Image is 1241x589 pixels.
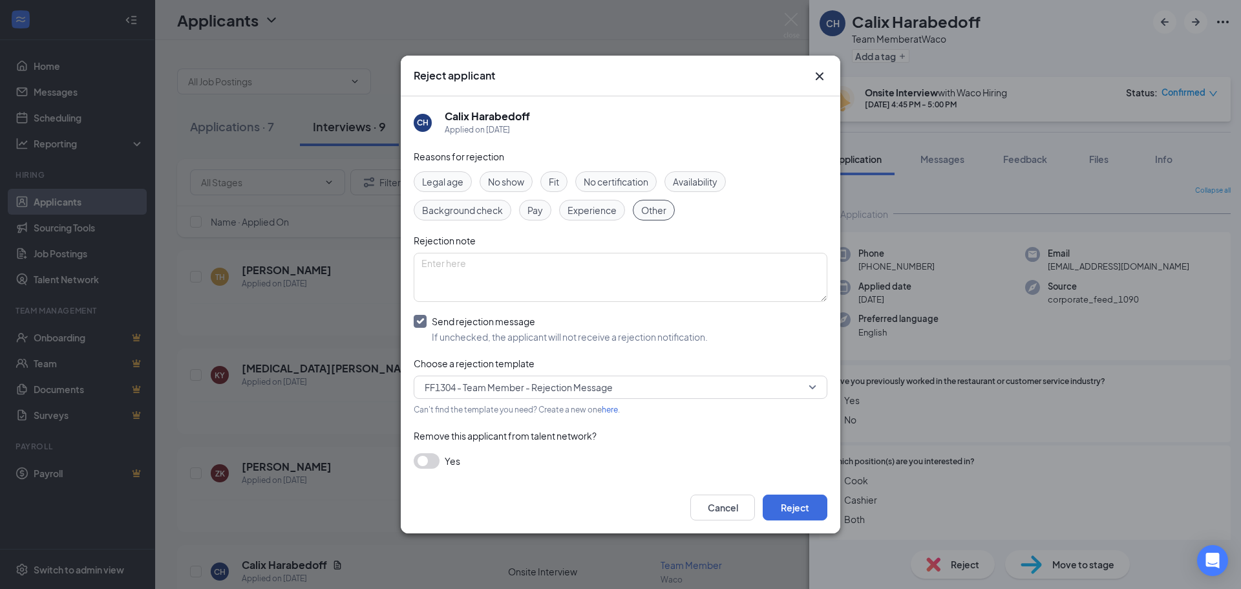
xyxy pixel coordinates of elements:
[445,123,530,136] div: Applied on [DATE]
[1197,545,1228,576] div: Open Intercom Messenger
[641,203,666,217] span: Other
[414,358,535,369] span: Choose a rejection template
[414,235,476,246] span: Rejection note
[584,175,648,189] span: No certification
[567,203,617,217] span: Experience
[673,175,717,189] span: Availability
[527,203,543,217] span: Pay
[812,69,827,84] button: Close
[425,378,613,397] span: FF1304 - Team Member - Rejection Message
[549,175,559,189] span: Fit
[445,109,530,123] h5: Calix Harabedoff
[417,117,429,128] div: CH
[602,405,618,414] a: here
[422,203,503,217] span: Background check
[414,151,504,162] span: Reasons for rejection
[422,175,463,189] span: Legal age
[414,430,597,442] span: Remove this applicant from talent network?
[690,495,755,520] button: Cancel
[414,69,495,83] h3: Reject applicant
[812,69,827,84] svg: Cross
[445,453,460,469] span: Yes
[763,495,827,520] button: Reject
[488,175,524,189] span: No show
[414,405,620,414] span: Can't find the template you need? Create a new one .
